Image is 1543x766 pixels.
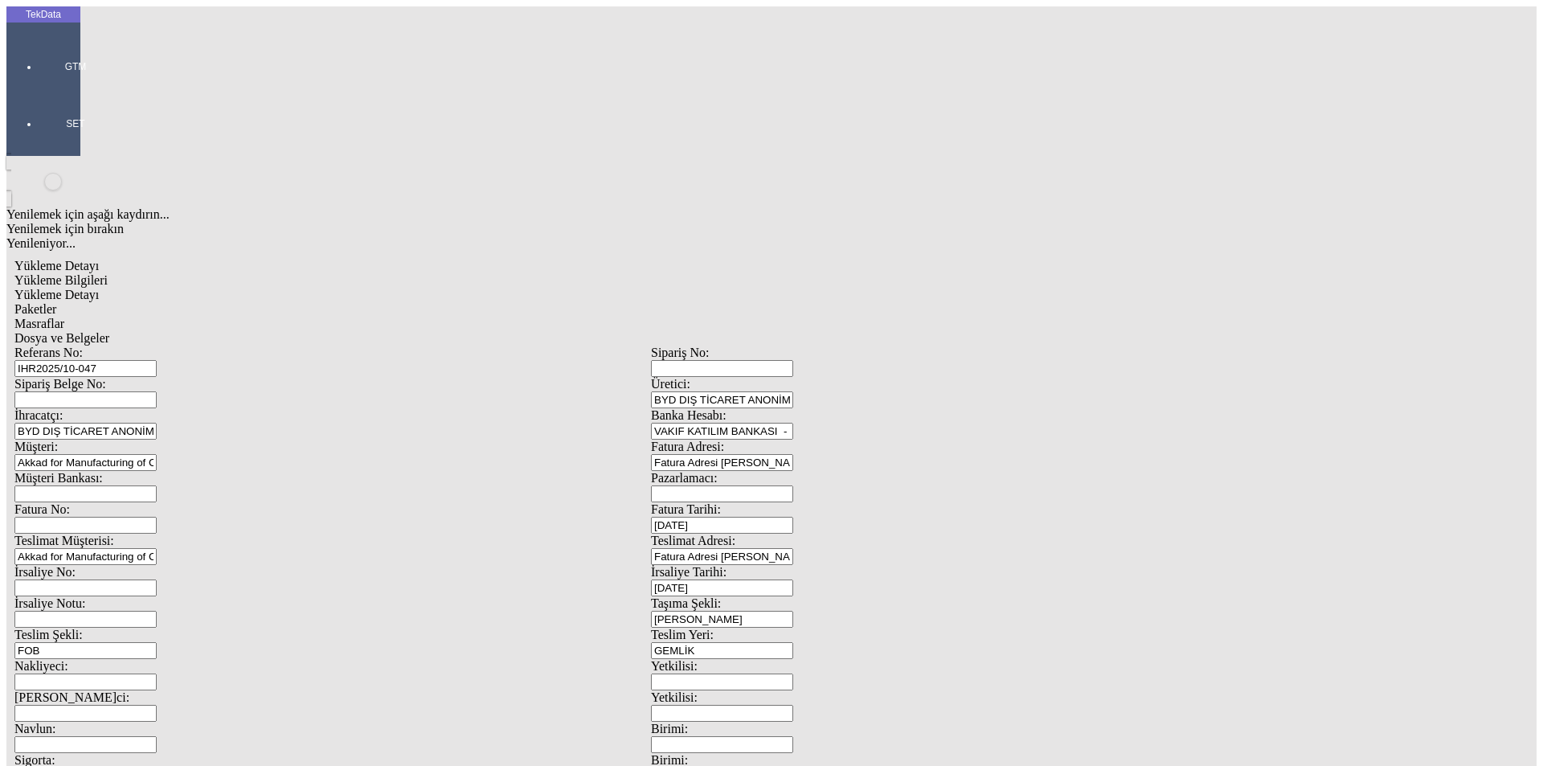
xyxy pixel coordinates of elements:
[651,596,721,610] span: Taşıma Şekli:
[14,534,114,547] span: Teslimat Müşterisi:
[651,502,721,516] span: Fatura Tarihi:
[14,628,83,641] span: Teslim Şekli:
[651,659,698,673] span: Yetkilisi:
[14,690,129,704] span: [PERSON_NAME]ci:
[651,722,688,735] span: Birimi:
[6,207,1295,222] div: Yenilemek için aşağı kaydırın...
[14,502,70,516] span: Fatura No:
[651,565,726,579] span: İrsaliye Tarihi:
[651,471,718,485] span: Pazarlamacı:
[651,346,709,359] span: Sipariş No:
[14,659,68,673] span: Nakliyeci:
[651,408,726,422] span: Banka Hesabı:
[14,273,108,287] span: Yükleme Bilgileri
[51,60,100,73] span: GTM
[14,440,58,453] span: Müşteri:
[14,302,56,316] span: Paketler
[51,117,100,130] span: SET
[14,596,85,610] span: İrsaliye Notu:
[14,317,64,330] span: Masraflar
[651,628,714,641] span: Teslim Yeri:
[6,236,1295,251] div: Yenileniyor...
[14,346,83,359] span: Referans No:
[14,565,76,579] span: İrsaliye No:
[14,288,99,301] span: Yükleme Detayı
[14,722,56,735] span: Navlun:
[14,377,106,391] span: Sipariş Belge No:
[651,690,698,704] span: Yetkilisi:
[14,471,103,485] span: Müşteri Bankası:
[651,440,724,453] span: Fatura Adresi:
[6,222,1295,236] div: Yenilemek için bırakın
[14,259,99,272] span: Yükleme Detayı
[14,408,63,422] span: İhracatçı:
[14,331,109,345] span: Dosya ve Belgeler
[651,377,690,391] span: Üretici:
[651,534,735,547] span: Teslimat Adresi:
[6,8,80,21] div: TekData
